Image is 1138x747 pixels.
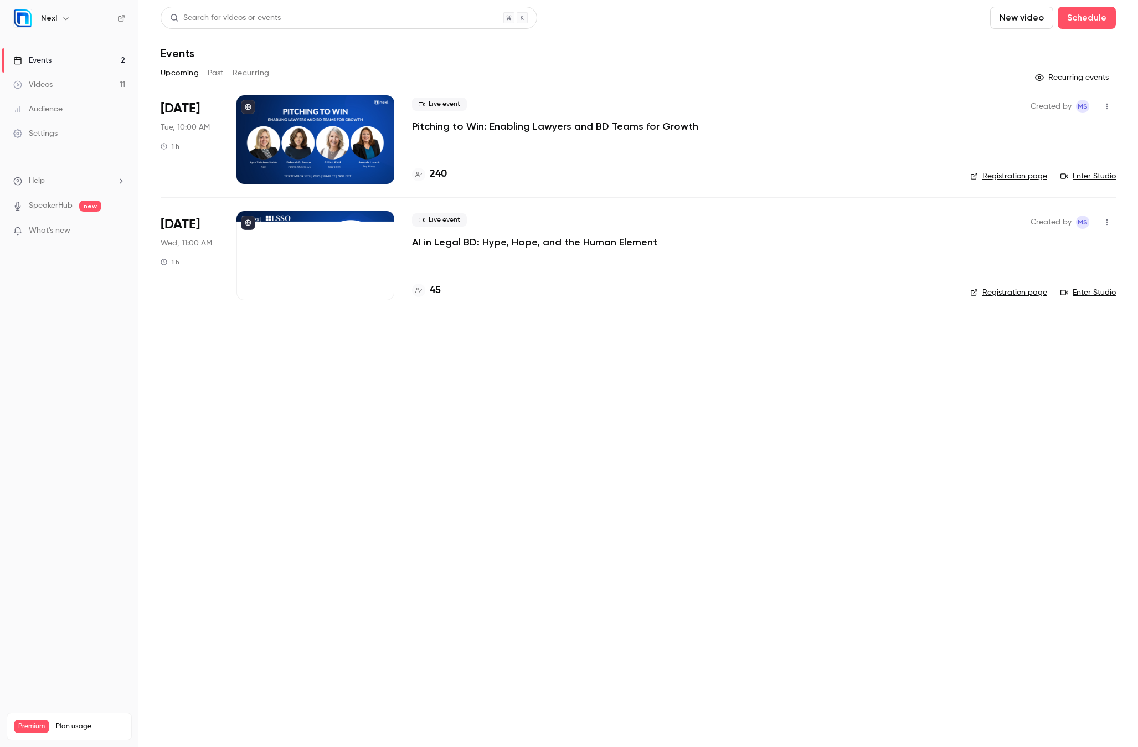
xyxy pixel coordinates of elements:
span: [DATE] [161,100,200,117]
span: MS [1078,216,1088,229]
iframe: Noticeable Trigger [112,226,125,236]
a: AI in Legal BD: Hype, Hope, and the Human Element [412,236,657,249]
div: 1 h [161,258,179,267]
a: Enter Studio [1060,171,1116,182]
span: Premium [14,720,49,733]
span: Live event [412,98,467,111]
span: Help [29,175,45,187]
button: Schedule [1058,7,1116,29]
span: Melissa Strauss [1076,100,1089,113]
span: [DATE] [161,216,200,233]
span: Tue, 10:00 AM [161,122,210,133]
li: help-dropdown-opener [13,175,125,187]
span: Created by [1031,216,1072,229]
div: Sep 16 Tue, 9:00 AM (America/Chicago) [161,95,219,184]
button: Past [208,64,224,82]
a: 45 [412,283,441,298]
div: Search for videos or events [170,12,281,24]
div: Settings [13,128,58,139]
span: Melissa Strauss [1076,216,1089,229]
a: Enter Studio [1060,287,1116,298]
a: 240 [412,167,447,182]
h1: Events [161,47,194,60]
div: 1 h [161,142,179,151]
button: Recurring [233,64,270,82]
h4: 240 [430,167,447,182]
span: Plan usage [56,722,125,731]
div: Events [13,55,52,66]
h6: Nexl [41,13,57,24]
a: Registration page [970,171,1047,182]
span: new [79,201,101,212]
div: Oct 1 Wed, 10:00 AM (America/Chicago) [161,211,219,300]
button: New video [990,7,1053,29]
img: Nexl [14,9,32,27]
button: Upcoming [161,64,199,82]
a: Registration page [970,287,1047,298]
div: Audience [13,104,63,115]
h4: 45 [430,283,441,298]
span: Live event [412,213,467,227]
span: MS [1078,100,1088,113]
div: Videos [13,79,53,90]
button: Recurring events [1030,69,1116,86]
span: Created by [1031,100,1072,113]
span: Wed, 11:00 AM [161,238,212,249]
a: SpeakerHub [29,200,73,212]
a: Pitching to Win: Enabling Lawyers and BD Teams for Growth [412,120,698,133]
span: What's new [29,225,70,237]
